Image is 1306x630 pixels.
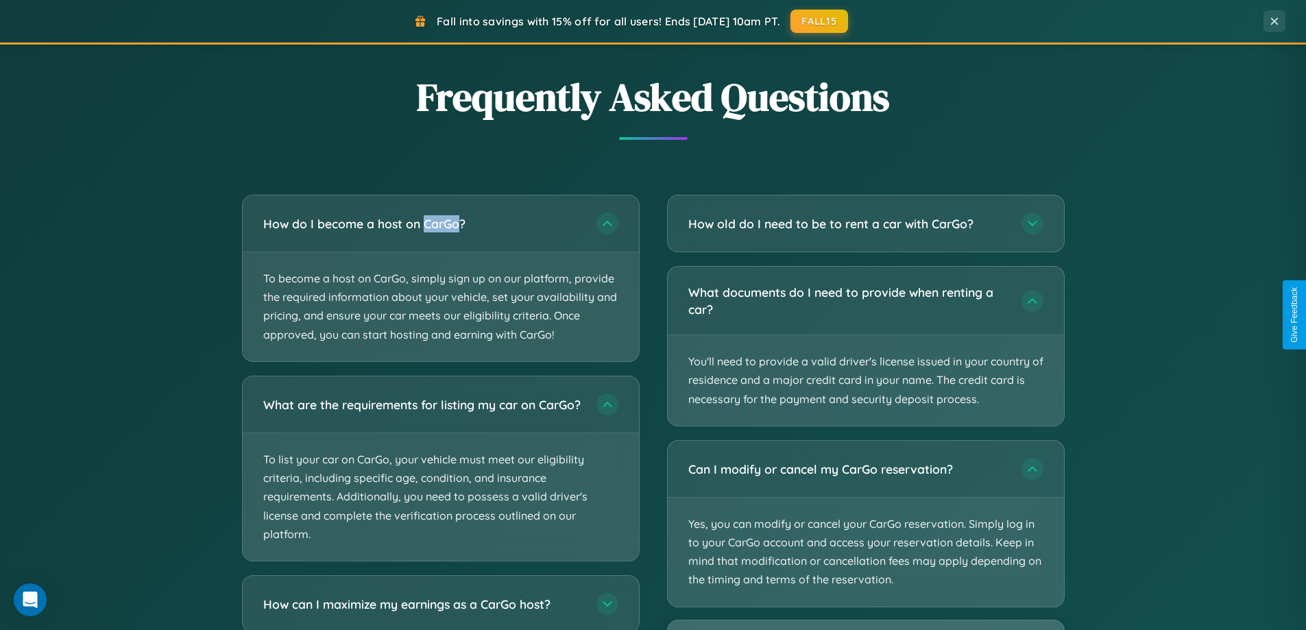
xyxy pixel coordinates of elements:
button: FALL15 [790,10,848,33]
h3: Can I modify or cancel my CarGo reservation? [688,461,1008,478]
h3: What documents do I need to provide when renting a car? [688,284,1008,317]
h2: Frequently Asked Questions [242,71,1065,123]
span: Fall into savings with 15% off for all users! Ends [DATE] 10am PT. [437,14,780,28]
p: To become a host on CarGo, simply sign up on our platform, provide the required information about... [243,252,639,361]
p: You'll need to provide a valid driver's license issued in your country of residence and a major c... [668,335,1064,426]
p: Yes, you can modify or cancel your CarGo reservation. Simply log in to your CarGo account and acc... [668,498,1064,607]
div: Open Intercom Messenger [14,583,47,616]
h3: How do I become a host on CarGo? [263,215,583,232]
h3: What are the requirements for listing my car on CarGo? [263,396,583,413]
h3: How can I maximize my earnings as a CarGo host? [263,595,583,612]
div: Give Feedback [1290,287,1299,343]
p: To list your car on CarGo, your vehicle must meet our eligibility criteria, including specific ag... [243,433,639,561]
h3: How old do I need to be to rent a car with CarGo? [688,215,1008,232]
